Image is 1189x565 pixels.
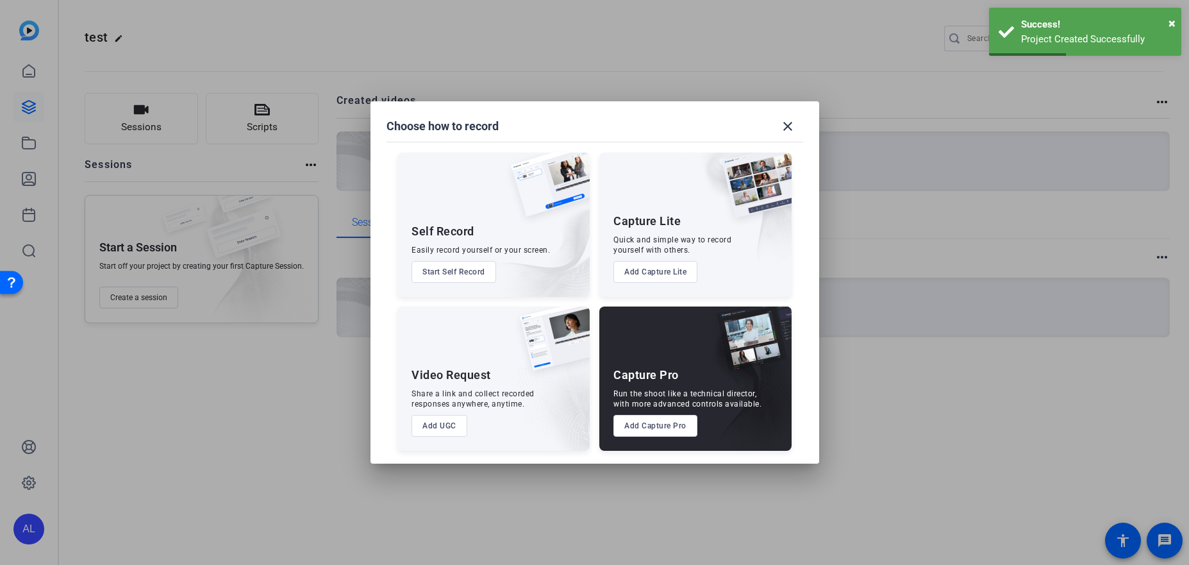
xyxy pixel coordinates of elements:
button: Close [1168,13,1176,33]
button: Add UGC [412,415,467,437]
span: × [1168,15,1176,31]
div: Capture Lite [613,214,681,229]
div: Easily record yourself or your screen. [412,245,550,255]
img: capture-pro.png [707,307,792,385]
img: self-record.png [501,153,590,230]
mat-icon: close [780,119,795,134]
div: Quick and simple way to record yourself with others. [613,235,731,255]
img: embarkstudio-self-record.png [478,180,590,297]
div: Project Created Successfully [1021,32,1172,47]
button: Add Capture Lite [613,261,697,283]
img: embarkstudio-capture-lite.png [677,153,792,281]
img: embarkstudio-ugc-content.png [515,346,590,451]
img: embarkstudio-capture-pro.png [697,323,792,451]
button: Start Self Record [412,261,496,283]
div: Success! [1021,17,1172,32]
div: Run the shoot like a technical director, with more advanced controls available. [613,389,761,409]
button: Add Capture Pro [613,415,697,437]
div: Self Record [412,224,474,239]
div: Video Request [412,367,491,383]
div: Capture Pro [613,367,679,383]
h1: Choose how to record [387,119,499,134]
img: ugc-content.png [510,307,590,384]
img: capture-lite.png [712,153,792,231]
div: Share a link and collect recorded responses anywhere, anytime. [412,389,535,409]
